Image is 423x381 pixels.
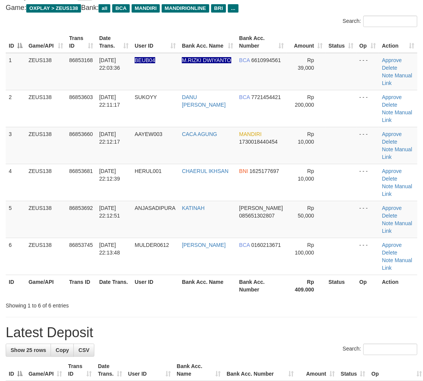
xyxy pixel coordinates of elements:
a: Note [382,257,393,263]
a: CHAERUL IKHSAN [182,168,228,174]
th: Bank Acc. Number: activate to sort column ascending [236,31,287,53]
span: [PERSON_NAME] [239,205,283,211]
span: BCA [112,4,129,13]
a: Delete [382,213,397,219]
a: Approve [382,205,402,211]
th: Op [356,275,379,296]
a: Show 25 rows [6,344,51,357]
a: Manual Link [382,257,412,271]
a: Manual Link [382,146,412,160]
h1: Latest Deposit [6,325,417,340]
h4: Game: Bank: [6,4,417,12]
td: ZEUS138 [25,53,66,90]
span: Copy [56,347,69,353]
a: Manual Link [382,220,412,234]
input: Search: [363,344,417,355]
span: 86853168 [69,57,93,63]
td: 3 [6,127,25,164]
a: Delete [382,139,397,145]
td: - - - [356,127,379,164]
a: Delete [382,102,397,108]
span: BCA [239,94,250,100]
th: Date Trans. [96,275,132,296]
a: Note [382,183,393,189]
th: ID: activate to sort column descending [6,31,25,53]
span: [DATE] 22:12:39 [99,168,120,182]
a: M.RIZKI DWIYANTO [182,57,231,63]
a: CACA AGUNG [182,131,217,137]
a: KATINAH [182,205,205,211]
th: ID: activate to sort column descending [6,359,25,381]
a: Manual Link [382,109,412,123]
th: User ID [132,275,179,296]
th: Action [379,275,417,296]
span: Copy 6610994561 to clipboard [251,57,281,63]
th: Trans ID: activate to sort column ascending [66,31,96,53]
span: [DATE] 22:13:48 [99,242,120,256]
td: ZEUS138 [25,201,66,238]
th: Bank Acc. Name: activate to sort column ascending [179,31,236,53]
td: - - - [356,53,379,90]
label: Search: [343,16,417,27]
th: User ID: activate to sort column ascending [125,359,174,381]
span: MANDIRI [239,131,262,137]
td: 5 [6,201,25,238]
span: [DATE] 22:12:51 [99,205,120,219]
label: Search: [343,344,417,355]
span: Rp 200,000 [295,94,314,108]
span: Copy 085651302807 to clipboard [239,213,275,219]
td: - - - [356,201,379,238]
th: Status [326,275,356,296]
th: Date Trans.: activate to sort column ascending [96,31,132,53]
td: ZEUS138 [25,164,66,201]
a: Note [382,72,393,78]
th: Game/API [25,275,66,296]
th: Op: activate to sort column ascending [356,31,379,53]
span: [DATE] 22:12:17 [99,131,120,145]
span: 86853660 [69,131,93,137]
a: Note [382,146,393,152]
a: Note [382,220,393,226]
a: [PERSON_NAME] [182,242,226,248]
a: Approve [382,57,402,63]
span: MANDIRI [132,4,160,13]
a: Copy [51,344,74,357]
th: Status: activate to sort column ascending [338,359,369,381]
td: - - - [356,90,379,127]
span: BCA [239,242,250,248]
td: ZEUS138 [25,238,66,275]
span: OXPLAY > ZEUS138 [26,4,81,13]
th: Date Trans.: activate to sort column ascending [95,359,125,381]
a: Approve [382,242,402,248]
td: 2 [6,90,25,127]
th: Bank Acc. Number [236,275,287,296]
a: Delete [382,176,397,182]
a: Note [382,109,393,115]
span: all [99,4,110,13]
a: Approve [382,94,402,100]
span: ... [228,4,238,13]
span: Copy 0160213671 to clipboard [251,242,281,248]
th: Trans ID: activate to sort column ascending [65,359,95,381]
td: ZEUS138 [25,127,66,164]
th: Status: activate to sort column ascending [326,31,356,53]
span: Rp 39,000 [298,57,314,71]
span: ANJASADIPURA [135,205,175,211]
a: CSV [73,344,94,357]
span: 86853681 [69,168,93,174]
td: - - - [356,164,379,201]
span: Show 25 rows [11,347,46,353]
span: Rp 100,000 [295,242,314,256]
input: Search: [363,16,417,27]
a: Approve [382,168,402,174]
span: MULDER0612 [135,242,169,248]
th: User ID: activate to sort column ascending [132,31,179,53]
span: 86853692 [69,205,93,211]
td: 1 [6,53,25,90]
span: MANDIRIONLINE [162,4,209,13]
span: Copy 1625177697 to clipboard [250,168,279,174]
th: Game/API: activate to sort column ascending [25,359,65,381]
span: Rp 50,000 [298,205,314,219]
span: Nama rekening ada tanda titik/strip, harap diedit [135,57,155,63]
th: Bank Acc. Number: activate to sort column ascending [224,359,297,381]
